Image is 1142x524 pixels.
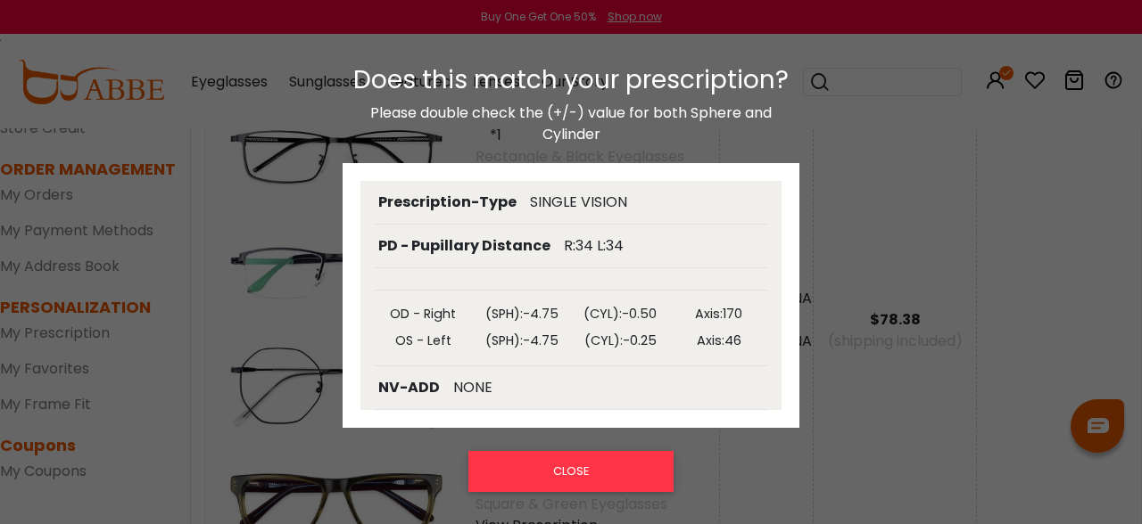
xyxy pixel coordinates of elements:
strong: (CYL): [584,332,623,349]
th: OS - Left [374,328,473,355]
h3: Does this match your prescription? [343,65,799,95]
span: -4.75 [523,332,559,349]
div: NV-ADD [378,377,440,398]
div: R:34 L:34 [564,235,624,257]
th: OD - Right [374,301,473,328]
div: PD - Pupillary Distance [378,235,550,257]
strong: (CYL): [583,305,622,323]
span: 170 [723,305,742,323]
strong: (SPH): [485,332,523,349]
div: SINGLE VISION [530,192,627,213]
div: NONE [453,377,492,398]
strong: (SPH): [485,305,523,323]
strong: Axis: [695,305,723,323]
span: -0.25 [623,332,657,349]
button: CLOSE [468,451,674,492]
span: -4.75 [523,305,559,323]
span: -0.50 [622,305,657,323]
span: 46 [724,332,741,349]
div: Prescription-Type [378,192,517,213]
p: Please double check the (+/-) value for both Sphere and Cylinder [343,102,799,145]
strong: Axis: [697,332,724,349]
